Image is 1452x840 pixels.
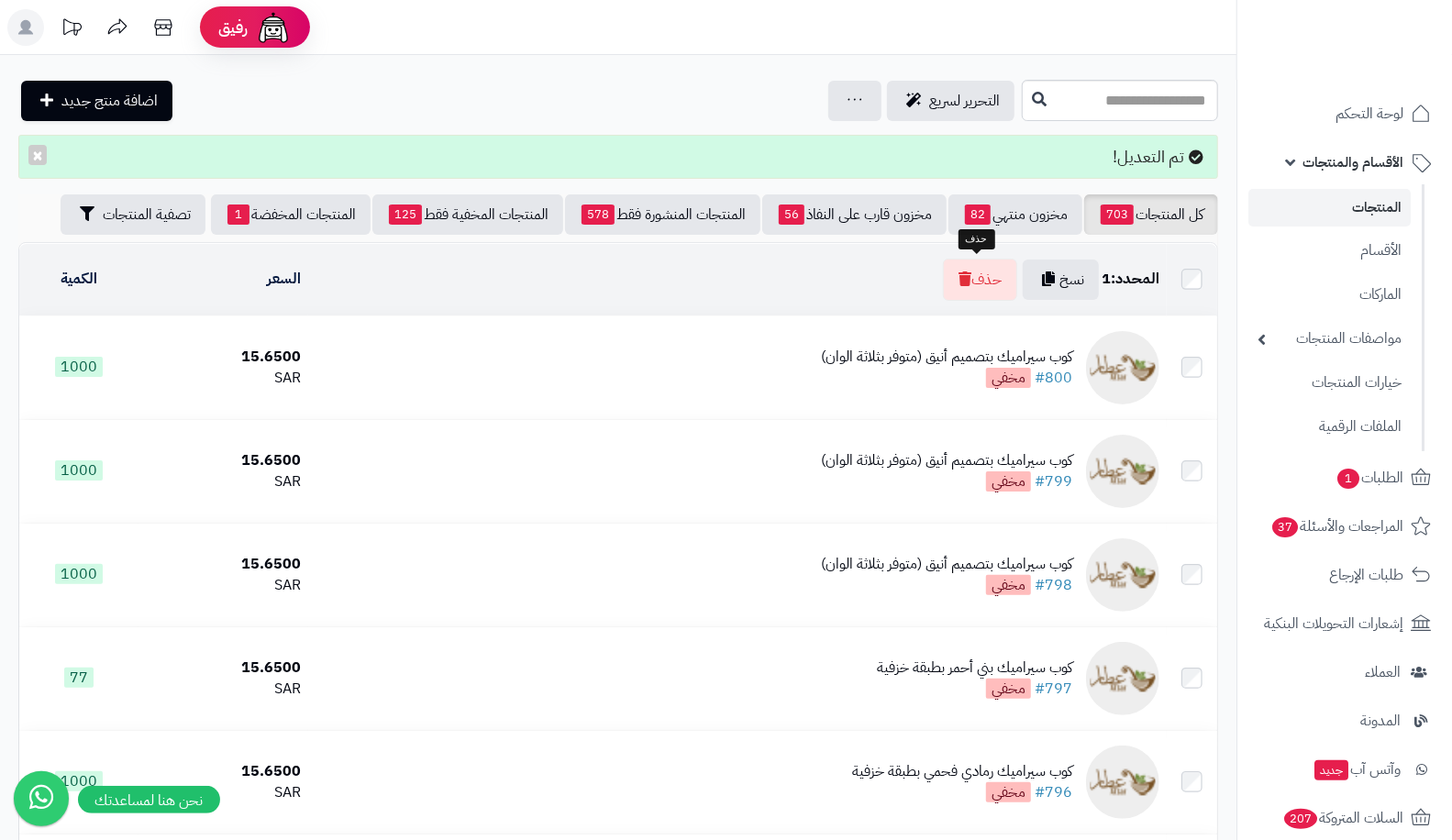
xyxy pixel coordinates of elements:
[852,761,1072,782] div: كوب سيراميك رمادي فحمي بطبقة خزفية
[28,145,47,165] button: ×
[582,204,615,225] span: 578
[929,90,1000,112] span: التحرير لسريع
[1264,611,1403,636] span: إشعارات التحويلات البنكية
[1248,747,1441,791] a: وآتس آبجديد
[1086,538,1159,612] img: كوب سيراميك بتصميم أنيق (متوفر بثلاثة الوان)
[1302,149,1403,175] span: الأقسام والمنتجات
[943,259,1017,301] button: حذف
[986,471,1031,492] span: مخفي
[64,668,94,688] span: 77
[1023,260,1099,300] button: نسخ
[1102,269,1159,290] div: المحدد:
[1248,363,1411,403] a: خيارات المنتجات
[49,9,94,50] a: تحديثات المنصة
[389,204,422,225] span: 125
[146,575,301,596] div: SAR
[1248,231,1411,271] a: الأقسام
[1086,642,1159,715] img: كوب سيراميك بني أحمر بطبقة خزفية
[986,368,1031,388] span: مخفي
[1248,650,1441,694] a: العملاء
[146,782,301,803] div: SAR
[821,347,1072,368] div: كوب سيراميك بتصميم أنيق (متوفر بثلاثة الوان)
[1102,268,1111,290] span: 1
[146,368,301,389] div: SAR
[1270,514,1403,539] span: المراجعات والأسئلة
[1248,407,1411,447] a: الملفات الرقمية
[255,9,292,46] img: ai-face.png
[877,658,1072,679] div: كوب سيراميك بني أحمر بطبقة خزفية
[1329,562,1403,588] span: طلبات الإرجاع
[1282,805,1403,831] span: السلات المتروكة
[61,268,97,290] a: الكمية
[1101,204,1134,225] span: 703
[1086,435,1159,508] img: كوب سيراميك بتصميم أنيق (متوفر بثلاثة الوان)
[959,229,995,249] div: حذف
[21,81,172,121] a: اضافة منتج جديد
[146,347,301,368] div: 15.6500
[146,658,301,679] div: 15.6500
[18,135,1218,179] div: تم التعديل!
[1313,757,1401,782] span: وآتس آب
[1314,760,1348,780] span: جديد
[1360,708,1401,734] span: المدونة
[1248,456,1441,500] a: الطلبات1
[1248,699,1441,743] a: المدونة
[227,204,249,225] span: 1
[1248,553,1441,597] a: طلبات الإرجاع
[1035,678,1072,700] a: #797
[267,268,301,290] a: السعر
[1284,809,1317,829] span: 207
[887,81,1014,121] a: التحرير لسريع
[948,194,1082,235] a: مخزون منتهي82
[1248,602,1441,646] a: إشعارات التحويلات البنكية
[1327,51,1435,90] img: logo-2.png
[986,679,1031,699] span: مخفي
[55,564,103,584] span: 1000
[146,471,301,492] div: SAR
[1336,101,1403,127] span: لوحة التحكم
[146,450,301,471] div: 15.6500
[1248,319,1411,359] a: مواصفات المنتجات
[1035,367,1072,389] a: #800
[1248,92,1441,136] a: لوحة التحكم
[821,554,1072,575] div: كوب سيراميك بتصميم أنيق (متوفر بثلاثة الوان)
[1337,469,1359,489] span: 1
[986,782,1031,802] span: مخفي
[1035,781,1072,803] a: #796
[1086,746,1159,819] img: كوب سيراميك رمادي فحمي بطبقة خزفية
[218,17,248,39] span: رفيق
[146,761,301,782] div: 15.6500
[1248,504,1441,548] a: المراجعات والأسئلة37
[1086,331,1159,404] img: كوب سيراميك بتصميم أنيق (متوفر بثلاثة الوان)
[61,194,205,235] button: تصفية المنتجات
[1084,194,1218,235] a: كل المنتجات703
[1035,470,1072,492] a: #799
[146,679,301,700] div: SAR
[986,575,1031,595] span: مخفي
[1365,659,1401,685] span: العملاء
[61,90,158,112] span: اضافة منتج جديد
[55,460,103,481] span: 1000
[55,771,103,791] span: 1000
[1248,275,1411,315] a: الماركات
[211,194,371,235] a: المنتجات المخفضة1
[779,204,804,225] span: 56
[103,204,191,226] span: تصفية المنتجات
[565,194,760,235] a: المنتجات المنشورة فقط578
[821,450,1072,471] div: كوب سيراميك بتصميم أنيق (متوفر بثلاثة الوان)
[55,357,103,377] span: 1000
[372,194,563,235] a: المنتجات المخفية فقط125
[1336,465,1403,491] span: الطلبات
[146,554,301,575] div: 15.6500
[1248,189,1411,227] a: المنتجات
[1035,574,1072,596] a: #798
[762,194,947,235] a: مخزون قارب على النفاذ56
[965,204,991,225] span: 82
[1272,517,1298,537] span: 37
[1248,796,1441,840] a: السلات المتروكة207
